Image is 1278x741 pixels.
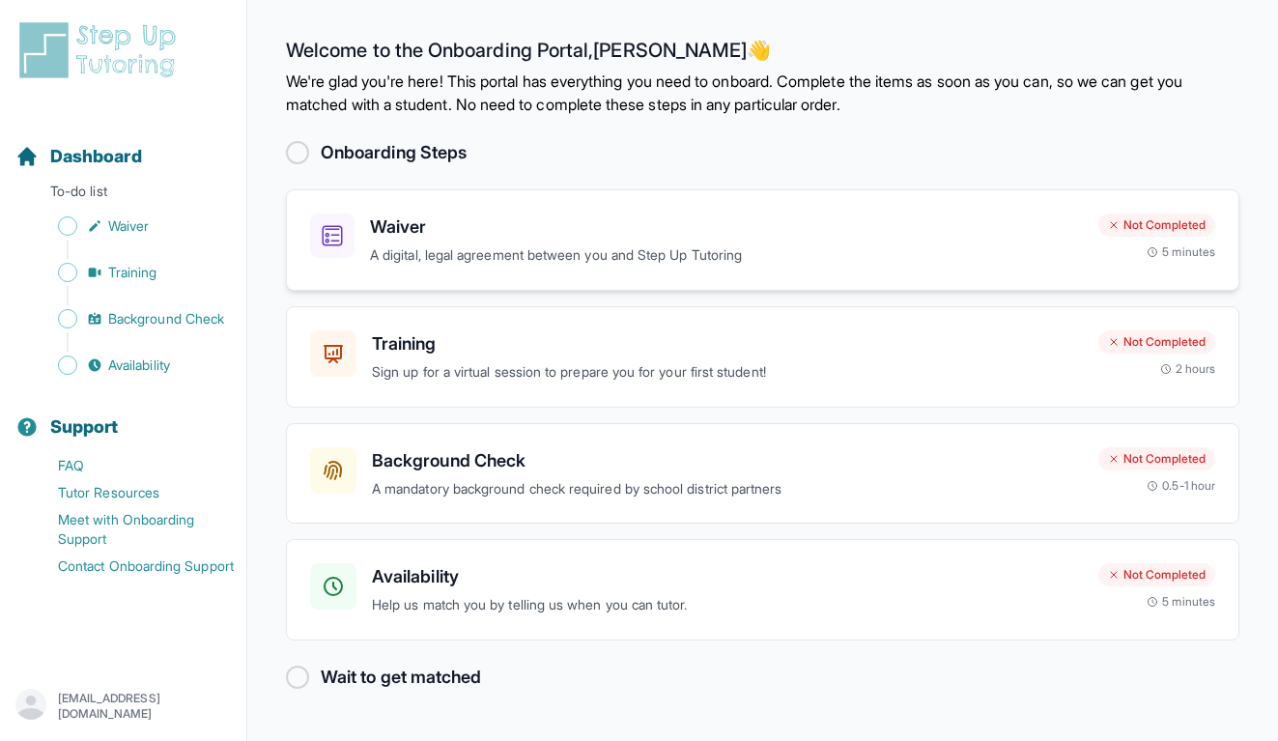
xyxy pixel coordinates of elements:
a: WaiverA digital, legal agreement between you and Step Up TutoringNot Completed5 minutes [286,189,1239,291]
h2: Welcome to the Onboarding Portal, [PERSON_NAME] 👋 [286,39,1239,70]
div: 0.5-1 hour [1147,478,1215,494]
a: Contact Onboarding Support [15,553,246,580]
div: Not Completed [1098,330,1215,354]
h3: Availability [372,563,1083,590]
p: We're glad you're here! This portal has everything you need to onboard. Complete the items as soo... [286,70,1239,116]
p: A mandatory background check required by school district partners [372,478,1083,500]
h2: Onboarding Steps [321,139,467,166]
div: Not Completed [1098,447,1215,470]
span: Waiver [108,216,149,236]
a: Tutor Resources [15,479,246,506]
div: 5 minutes [1147,594,1215,610]
span: Training [108,263,157,282]
span: Dashboard [50,143,142,170]
a: Waiver [15,213,246,240]
h3: Training [372,330,1083,357]
div: Not Completed [1098,563,1215,586]
a: Training [15,259,246,286]
button: Support [8,383,239,448]
a: Background CheckA mandatory background check required by school district partnersNot Completed0.5... [286,423,1239,525]
span: Availability [108,356,170,375]
a: Meet with Onboarding Support [15,506,246,553]
a: FAQ [15,452,246,479]
div: 2 hours [1160,361,1216,377]
h3: Waiver [370,214,1083,241]
p: [EMAIL_ADDRESS][DOMAIN_NAME] [58,691,231,722]
button: Dashboard [8,112,239,178]
p: To-do list [8,182,239,209]
img: logo [15,19,187,81]
div: 5 minutes [1147,244,1215,260]
h2: Wait to get matched [321,664,481,691]
p: Sign up for a virtual session to prepare you for your first student! [372,361,1083,384]
button: [EMAIL_ADDRESS][DOMAIN_NAME] [15,689,231,724]
a: AvailabilityHelp us match you by telling us when you can tutor.Not Completed5 minutes [286,539,1239,641]
div: Not Completed [1098,214,1215,237]
a: Availability [15,352,246,379]
p: A digital, legal agreement between you and Step Up Tutoring [370,244,1083,267]
span: Background Check [108,309,224,328]
a: Dashboard [15,143,142,170]
a: Background Check [15,305,246,332]
h3: Background Check [372,447,1083,474]
a: TrainingSign up for a virtual session to prepare you for your first student!Not Completed2 hours [286,306,1239,408]
span: Support [50,413,119,441]
p: Help us match you by telling us when you can tutor. [372,594,1083,616]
